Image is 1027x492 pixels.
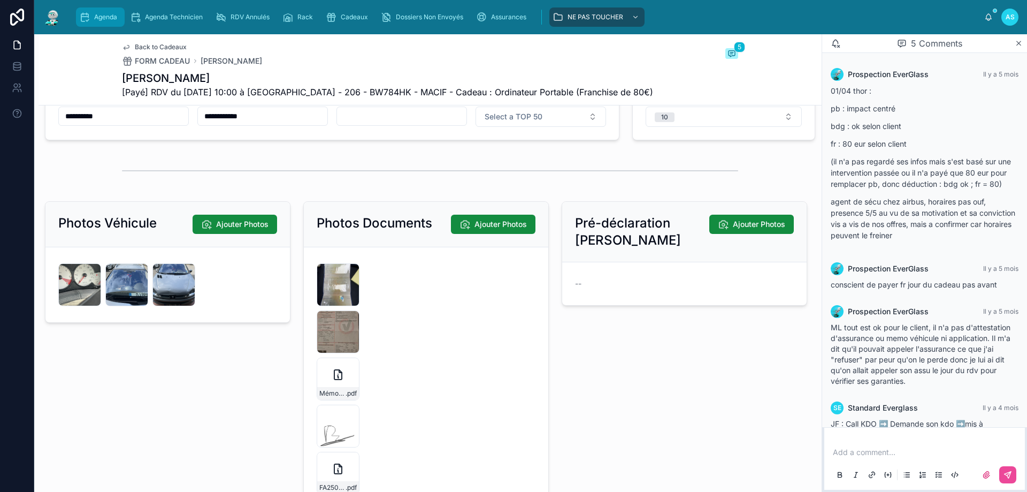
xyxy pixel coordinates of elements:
a: Assurances [473,7,534,27]
span: ML tout est ok pour le client, il n'a pas d'attestation d'assurance ou memo véhicule ni applicati... [831,323,1010,385]
span: Dossiers Non Envoyés [396,13,463,21]
span: .pdf [346,389,357,398]
span: [Payé] RDV du [DATE] 10:00 à [GEOGRAPHIC_DATA] - 206 - BW784HK - MACIF - Cadeau : Ordinateur Port... [122,86,653,99]
div: scrollable content [71,5,984,29]
span: Standard Everglass [848,403,918,413]
span: Prospection EverGlass [848,69,929,80]
h2: Photos Véhicule [58,215,157,232]
span: Ajouter Photos [474,219,527,230]
span: Il y a 5 mois [983,264,1018,273]
span: Il y a 4 mois [983,404,1018,412]
span: Agenda Technicien [145,13,203,21]
span: 5 [734,42,745,52]
a: Cadeaux [323,7,375,27]
button: 5 [725,48,738,61]
p: agent de sécu chez airbus, horaires pas ouf, presence 5/5 au vu de sa motivation et sa conviction... [831,196,1018,241]
span: Mémo-Véhicule-Assuré-(15) [319,389,346,398]
h1: [PERSON_NAME] [122,71,653,86]
a: Agenda Technicien [127,7,210,27]
span: Il y a 5 mois [983,70,1018,78]
span: FA2504-6116 [319,483,346,492]
div: 10 [661,112,668,122]
span: FORM CADEAU [135,56,190,66]
a: Rack [279,7,320,27]
span: Ajouter Photos [216,219,269,230]
h2: Pré-déclaration [PERSON_NAME] [575,215,709,249]
p: (il n'a pas regardé ses infos mais s'est basé sur une intervention passée ou il n'a payé que 80 e... [831,156,1018,190]
button: Ajouter Photos [709,215,794,234]
img: App logo [43,9,62,26]
a: Agenda [76,7,125,27]
a: RDV Annulés [212,7,277,27]
span: Assurances [491,13,526,21]
a: [PERSON_NAME] [201,56,262,66]
button: Ajouter Photos [193,215,277,234]
span: Rack [297,13,313,21]
a: Dossiers Non Envoyés [378,7,471,27]
span: NE PAS TOUCHER [568,13,623,21]
a: NE PAS TOUCHER [549,7,645,27]
span: SE [833,404,841,412]
span: JF : Call KDO ➡️ Demande son kdo ➡️mis à commander [831,419,983,439]
button: Ajouter Photos [451,215,535,234]
p: pb : impact centré [831,103,1018,114]
p: 01/04 thor : [831,85,1018,96]
span: Back to Cadeaux [135,43,187,51]
p: bdg : ok selon client [831,120,1018,132]
span: RDV Annulés [231,13,270,21]
span: 5 Comments [911,37,962,50]
h2: Photos Documents [317,215,432,232]
a: Back to Cadeaux [122,43,187,51]
span: Select a TOP 50 [485,111,542,122]
p: fr : 80 eur selon client [831,138,1018,149]
button: Select Button [646,107,802,127]
span: Prospection EverGlass [848,306,929,317]
span: .pdf [346,483,357,492]
span: conscient de payer fr jour du cadeau pas avant [831,280,997,289]
a: FORM CADEAU [122,56,190,66]
span: -- [575,278,581,289]
span: Agenda [94,13,117,21]
span: Cadeaux [341,13,368,21]
span: Prospection EverGlass [848,263,929,274]
button: Select Button [476,107,606,127]
span: Ajouter Photos [733,219,785,230]
span: AS [1006,13,1015,21]
span: Il y a 5 mois [983,307,1018,315]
